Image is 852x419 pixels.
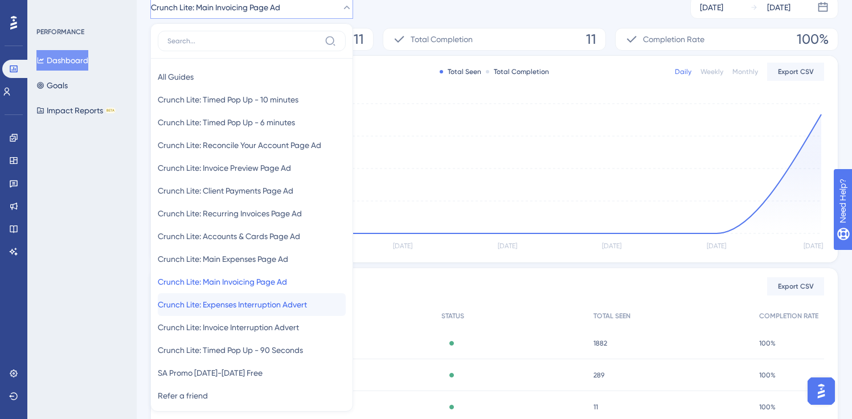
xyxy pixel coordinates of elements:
button: Crunch Lite: Main Invoicing Page Ad [158,270,346,293]
span: Crunch Lite: Expenses Interruption Advert [158,298,307,311]
span: Crunch Lite: Client Payments Page Ad [158,184,293,198]
button: Crunch Lite: Timed Pop Up - 6 minutes [158,111,346,134]
span: Refer a friend [158,389,208,402]
span: Need Help? [27,3,71,17]
span: Crunch Lite: Recurring Invoices Page Ad [158,207,302,220]
button: Goals [36,75,68,96]
tspan: [DATE] [393,242,412,250]
button: Crunch Lite: Accounts & Cards Page Ad [158,225,346,248]
tspan: [DATE] [707,242,726,250]
span: Total Completion [411,32,473,46]
span: Crunch Lite: Main Invoicing Page Ad [158,275,287,289]
span: Crunch Lite: Invoice Interruption Advert [158,321,299,334]
input: Search... [167,36,320,46]
span: 289 [593,371,604,380]
button: Crunch Lite: Invoice Preview Page Ad [158,157,346,179]
tspan: [DATE] [602,242,621,250]
button: Crunch Lite: Invoice Interruption Advert [158,316,346,339]
button: Crunch Lite: Timed Pop Up - 90 Seconds [158,339,346,362]
button: Dashboard [36,50,88,71]
span: Crunch Lite: Main Invoicing Page Ad [151,1,280,14]
button: Crunch Lite: Client Payments Page Ad [158,179,346,202]
div: Weekly [701,67,723,76]
button: All Guides [158,65,346,88]
div: [DATE] [700,1,723,14]
button: Export CSV [767,277,824,295]
button: SA Promo [DATE]-[DATE] Free [158,362,346,384]
button: Crunch Lite: Reconcile Your Account Page Ad [158,134,346,157]
span: Crunch Lite: Timed Pop Up - 10 minutes [158,93,298,106]
span: Crunch Lite: Timed Pop Up - 6 minutes [158,116,295,129]
tspan: [DATE] [498,242,517,250]
span: 11 [586,30,596,48]
tspan: [DATE] [804,242,823,250]
span: 11 [354,30,364,48]
div: [DATE] [767,1,790,14]
span: Export CSV [778,67,814,76]
span: STATUS [441,311,464,321]
button: Crunch Lite: Timed Pop Up - 10 minutes [158,88,346,111]
span: 1882 [593,339,607,348]
span: Completion Rate [643,32,704,46]
div: PERFORMANCE [36,27,84,36]
div: Daily [675,67,691,76]
span: All Guides [158,70,194,84]
span: 100% [759,339,776,348]
span: Crunch Lite: Main Expenses Page Ad [158,252,288,266]
span: Crunch Lite: Accounts & Cards Page Ad [158,229,300,243]
div: Total Seen [440,67,481,76]
button: Crunch Lite: Expenses Interruption Advert [158,293,346,316]
iframe: UserGuiding AI Assistant Launcher [804,374,838,408]
span: TOTAL SEEN [593,311,630,321]
span: Crunch Lite: Invoice Preview Page Ad [158,161,291,175]
div: BETA [105,108,116,113]
span: 100% [797,30,829,48]
button: Impact ReportsBETA [36,100,116,121]
button: Export CSV [767,63,824,81]
button: Refer a friend [158,384,346,407]
span: 11 [593,402,598,412]
span: Crunch Lite: Reconcile Your Account Page Ad [158,138,321,152]
div: Total Completion [486,67,549,76]
div: Monthly [732,67,758,76]
span: 100% [759,371,776,380]
button: Crunch Lite: Recurring Invoices Page Ad [158,202,346,225]
span: Crunch Lite: Timed Pop Up - 90 Seconds [158,343,303,357]
span: COMPLETION RATE [759,311,818,321]
button: Crunch Lite: Main Expenses Page Ad [158,248,346,270]
span: Export CSV [778,282,814,291]
span: SA Promo [DATE]-[DATE] Free [158,366,263,380]
span: 100% [759,402,776,412]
